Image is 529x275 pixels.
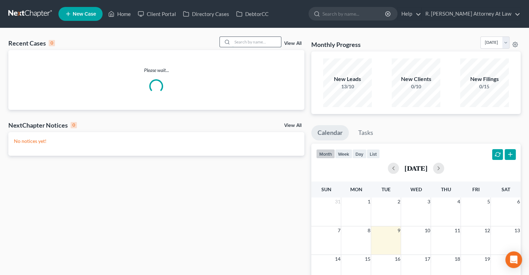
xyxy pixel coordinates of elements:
[441,186,451,192] span: Thu
[316,149,335,159] button: month
[454,226,460,235] span: 11
[71,122,77,128] div: 0
[322,7,386,20] input: Search by name...
[394,255,401,263] span: 16
[335,149,352,159] button: week
[505,251,522,268] div: Open Intercom Messenger
[352,125,379,140] a: Tasks
[311,125,349,140] a: Calendar
[334,255,341,263] span: 14
[73,11,96,17] span: New Case
[179,8,233,20] a: Directory Cases
[134,8,179,20] a: Client Portal
[422,8,520,20] a: R. [PERSON_NAME] Attorney At Law
[323,83,372,90] div: 13/10
[367,226,371,235] span: 8
[323,75,372,83] div: New Leads
[396,197,401,206] span: 2
[426,197,431,206] span: 3
[486,197,490,206] span: 5
[460,75,509,83] div: New Filings
[424,255,431,263] span: 17
[483,255,490,263] span: 19
[382,186,391,192] span: Tue
[284,123,302,128] a: View All
[472,186,479,192] span: Fri
[49,40,55,46] div: 0
[396,226,401,235] span: 9
[410,186,422,192] span: Wed
[321,186,331,192] span: Sun
[8,67,304,74] p: Please wait...
[364,255,371,263] span: 15
[367,197,371,206] span: 1
[337,226,341,235] span: 7
[350,186,362,192] span: Mon
[398,8,421,20] a: Help
[8,39,55,47] div: Recent Cases
[334,197,341,206] span: 31
[311,40,361,49] h3: Monthly Progress
[105,8,134,20] a: Home
[392,75,440,83] div: New Clients
[8,121,77,129] div: NextChapter Notices
[404,164,427,172] h2: [DATE]
[14,138,299,145] p: No notices yet!
[424,226,431,235] span: 10
[483,226,490,235] span: 12
[233,8,272,20] a: DebtorCC
[454,255,460,263] span: 18
[501,186,510,192] span: Sat
[392,83,440,90] div: 0/10
[516,197,521,206] span: 6
[232,37,281,47] input: Search by name...
[456,197,460,206] span: 4
[514,226,521,235] span: 13
[284,41,302,46] a: View All
[352,149,367,159] button: day
[367,149,380,159] button: list
[460,83,509,90] div: 0/15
